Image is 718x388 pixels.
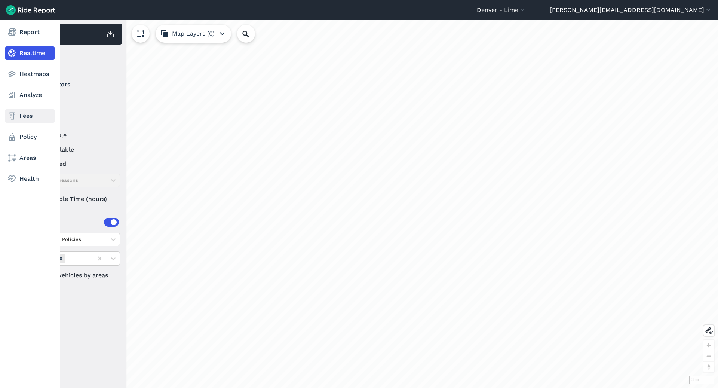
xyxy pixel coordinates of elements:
a: Fees [5,109,55,123]
div: Filter [27,48,122,71]
a: Heatmaps [5,67,55,81]
div: Remove Areas (8) [57,254,65,263]
a: Report [5,25,55,39]
summary: Status [30,110,119,131]
label: Filter vehicles by areas [30,271,120,280]
button: [PERSON_NAME][EMAIL_ADDRESS][DOMAIN_NAME] [550,6,712,15]
a: Analyze [5,88,55,102]
summary: Areas [30,212,119,233]
button: Map Layers (0) [156,25,231,43]
summary: Operators [30,74,119,95]
a: Realtime [5,46,55,60]
button: Denver - Lime [477,6,526,15]
div: loading [24,20,718,388]
a: Areas [5,151,55,165]
input: Search Location or Vehicles [237,25,267,43]
label: unavailable [30,145,120,154]
label: Lime [30,95,120,104]
a: Policy [5,130,55,144]
a: Health [5,172,55,186]
div: Areas [40,218,119,227]
div: Idle Time (hours) [30,192,120,206]
label: available [30,131,120,140]
label: reserved [30,159,120,168]
img: Ride Report [6,5,55,15]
